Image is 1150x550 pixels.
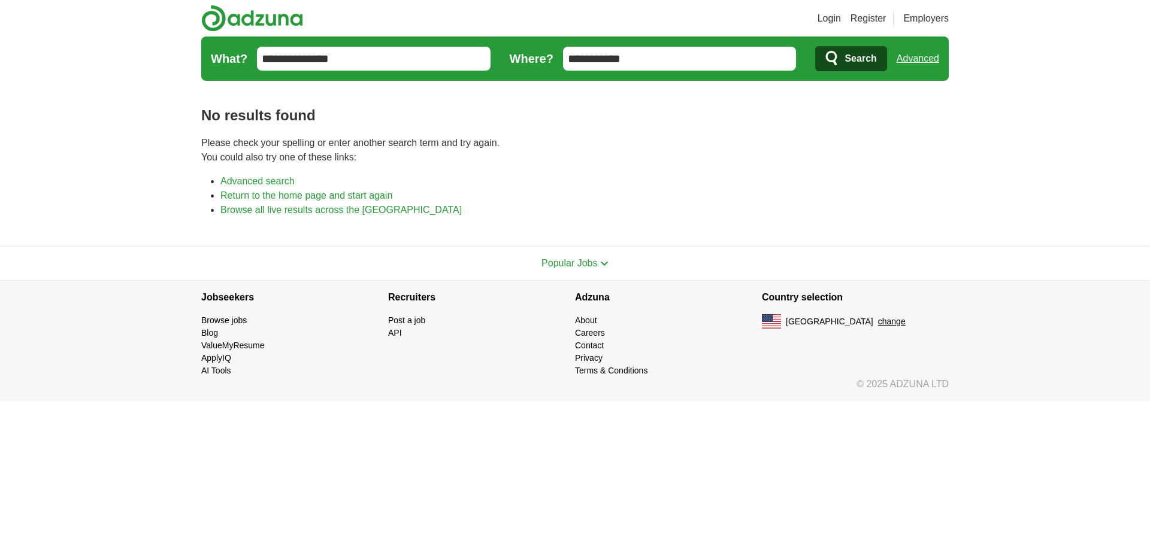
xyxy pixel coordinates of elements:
[897,47,939,71] a: Advanced
[575,366,647,375] a: Terms & Conditions
[878,315,906,328] button: change
[510,50,553,68] label: Where?
[201,315,247,325] a: Browse jobs
[201,341,265,350] a: ValueMyResume
[201,5,303,32] img: Adzuna logo
[192,377,958,401] div: © 2025 ADZUNA LTD
[575,341,604,350] a: Contact
[818,11,841,26] a: Login
[600,261,609,266] img: toggle icon
[541,258,597,268] span: Popular Jobs
[575,315,597,325] a: About
[786,315,873,328] span: [GEOGRAPHIC_DATA]
[575,328,605,338] a: Careers
[388,315,425,325] a: Post a job
[575,353,603,363] a: Privacy
[851,11,886,26] a: Register
[201,105,949,126] h1: No results found
[201,328,218,338] a: Blog
[903,11,949,26] a: Employers
[388,328,402,338] a: API
[762,281,949,314] h4: Country selection
[220,205,462,215] a: Browse all live results across the [GEOGRAPHIC_DATA]
[201,353,231,363] a: ApplyIQ
[220,176,295,186] a: Advanced search
[211,50,247,68] label: What?
[201,136,949,165] p: Please check your spelling or enter another search term and try again. You could also try one of ...
[815,46,886,71] button: Search
[201,366,231,375] a: AI Tools
[220,190,392,200] a: Return to the home page and start again
[845,47,876,71] span: Search
[762,314,781,329] img: US flag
